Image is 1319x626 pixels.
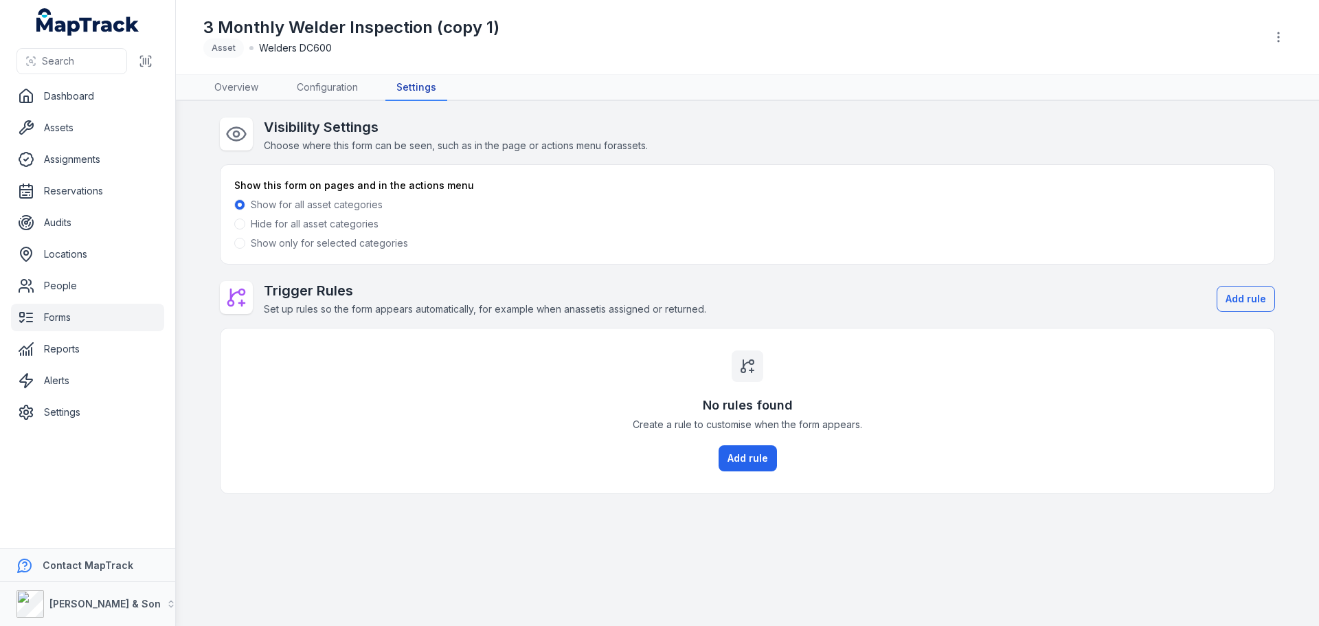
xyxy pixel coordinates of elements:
[203,16,499,38] h1: 3 Monthly Welder Inspection (copy 1)
[259,41,332,55] span: Welders DC600
[11,209,164,236] a: Audits
[251,236,408,250] label: Show only for selected categories
[42,54,74,68] span: Search
[703,396,793,415] h3: No rules found
[251,217,379,231] label: Hide for all asset categories
[203,75,269,101] a: Overview
[385,75,447,101] a: Settings
[11,177,164,205] a: Reservations
[719,445,777,471] button: Add rule
[234,179,474,192] label: Show this form on pages and in the actions menu
[1217,286,1275,312] button: Add rule
[11,241,164,268] a: Locations
[11,82,164,110] a: Dashboard
[264,118,648,137] h2: Visibility Settings
[264,139,648,151] span: Choose where this form can be seen, such as in the page or actions menu for assets .
[16,48,127,74] button: Search
[11,367,164,394] a: Alerts
[203,38,244,58] div: Asset
[11,272,164,300] a: People
[49,598,161,610] strong: [PERSON_NAME] & Son
[11,146,164,173] a: Assignments
[633,418,862,432] span: Create a rule to customise when the form appears.
[43,559,133,571] strong: Contact MapTrack
[11,304,164,331] a: Forms
[11,335,164,363] a: Reports
[286,75,369,101] a: Configuration
[36,8,139,36] a: MapTrack
[264,281,706,300] h2: Trigger Rules
[11,399,164,426] a: Settings
[11,114,164,142] a: Assets
[251,198,383,212] label: Show for all asset categories
[264,303,706,315] span: Set up rules so the form appears automatically, for example when an asset is assigned or returned.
